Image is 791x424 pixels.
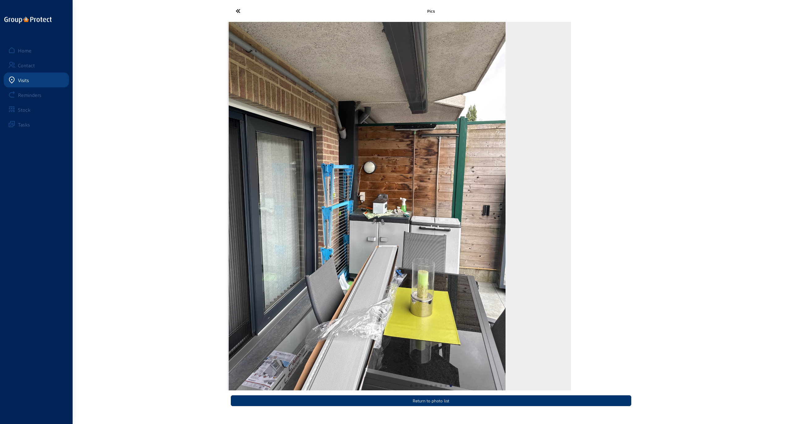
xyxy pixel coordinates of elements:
div: Reminders [18,92,41,98]
div: Tasks [18,122,30,127]
img: dae190c2-07f9-6c23-96fc-7e8feeff35b7.jpeg [229,22,505,390]
a: Tasks [4,117,69,132]
a: Contact [4,58,69,73]
div: Home [18,48,32,53]
button: Return to photo list [231,395,631,406]
swiper-slide: 9 / 9 [163,22,571,390]
div: Stock [18,107,31,113]
img: logo-oneline.png [4,17,52,23]
a: Stock [4,102,69,117]
a: Home [4,43,69,58]
div: Visits [18,77,29,83]
a: Reminders [4,87,69,102]
div: Contact [18,62,35,68]
a: Visits [4,73,69,87]
div: Pics [295,8,567,14]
